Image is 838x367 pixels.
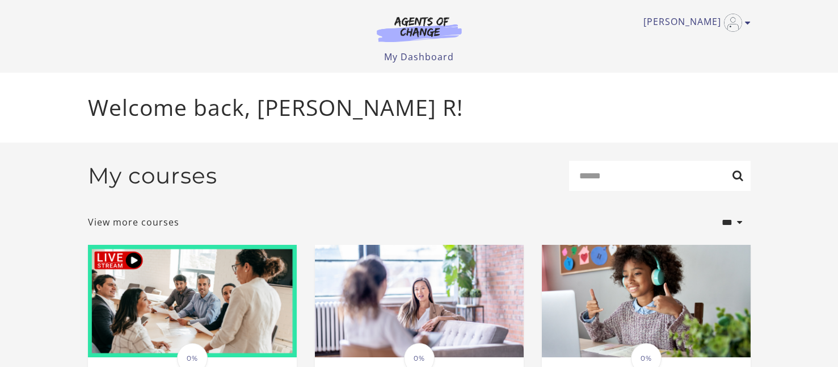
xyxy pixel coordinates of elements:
[88,215,179,229] a: View more courses
[365,16,474,42] img: Agents of Change Logo
[384,51,454,63] a: My Dashboard
[88,162,217,189] h2: My courses
[88,91,751,124] p: Welcome back, [PERSON_NAME] R!
[643,14,745,32] a: Toggle menu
